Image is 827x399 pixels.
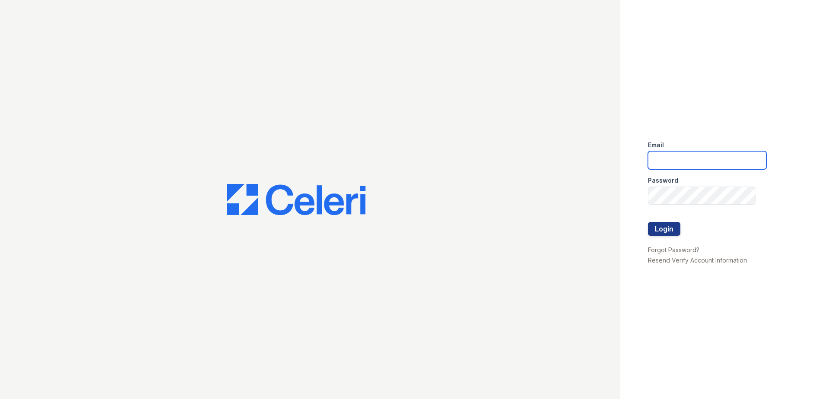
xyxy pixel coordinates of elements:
label: Password [648,176,678,185]
button: Login [648,222,680,236]
a: Forgot Password? [648,246,699,253]
a: Resend Verify Account Information [648,256,747,264]
img: CE_Logo_Blue-a8612792a0a2168367f1c8372b55b34899dd931a85d93a1a3d3e32e68fde9ad4.png [227,184,365,215]
label: Email [648,141,664,149]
